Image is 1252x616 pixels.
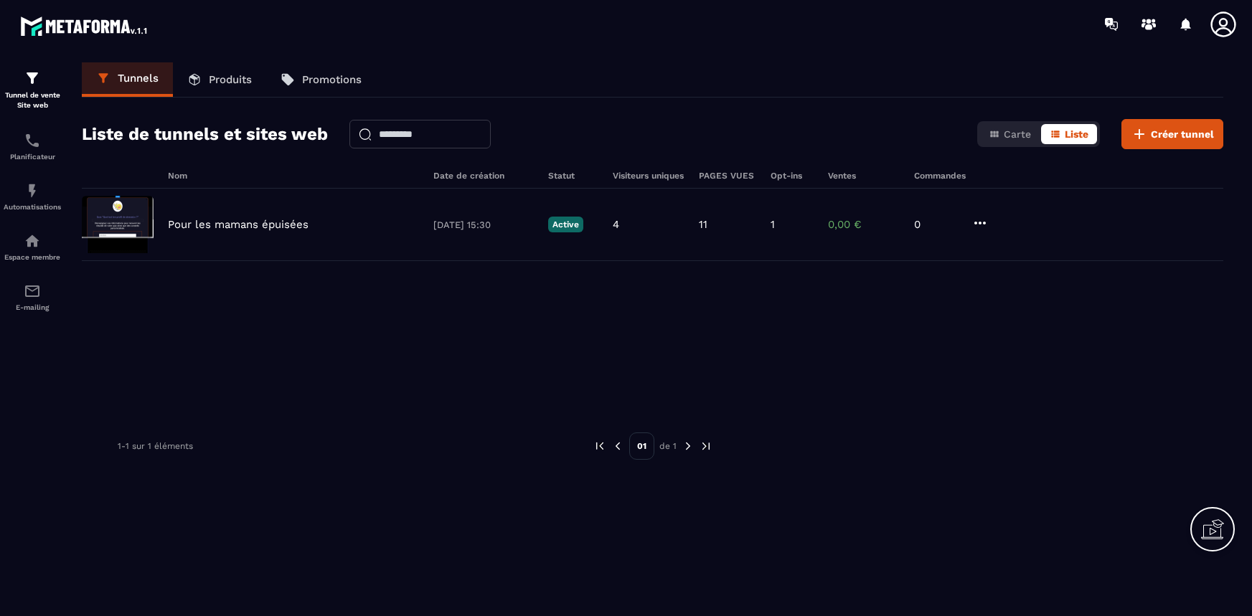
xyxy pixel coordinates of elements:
[828,218,900,231] p: 0,00 €
[914,171,966,181] h6: Commandes
[659,440,677,452] p: de 1
[613,171,684,181] h6: Visiteurs uniques
[548,171,598,181] h6: Statut
[4,121,61,171] a: schedulerschedulerPlanificateur
[266,62,376,97] a: Promotions
[4,153,61,161] p: Planificateur
[611,440,624,452] img: prev
[1121,119,1223,149] button: Créer tunnel
[828,171,900,181] h6: Ventes
[4,253,61,261] p: Espace membre
[4,90,61,110] p: Tunnel de vente Site web
[24,132,41,149] img: scheduler
[433,219,534,230] p: [DATE] 15:30
[1151,127,1214,141] span: Créer tunnel
[682,440,695,452] img: next
[980,124,1040,144] button: Carte
[771,171,814,181] h6: Opt-ins
[1065,128,1088,140] span: Liste
[173,62,266,97] a: Produits
[1004,128,1031,140] span: Carte
[209,73,252,86] p: Produits
[613,218,619,231] p: 4
[4,203,61,211] p: Automatisations
[629,432,654,460] p: 01
[302,73,362,86] p: Promotions
[24,232,41,250] img: automations
[593,440,606,452] img: prev
[700,440,712,452] img: next
[914,218,957,231] p: 0
[771,218,775,231] p: 1
[433,171,534,181] h6: Date de création
[548,217,583,232] p: Active
[4,222,61,272] a: automationsautomationsEspace membre
[82,62,173,97] a: Tunnels
[24,70,41,87] img: formation
[24,283,41,300] img: email
[4,59,61,121] a: formationformationTunnel de vente Site web
[24,182,41,199] img: automations
[168,218,309,231] p: Pour les mamans épuisées
[168,171,419,181] h6: Nom
[1041,124,1097,144] button: Liste
[82,196,154,253] img: image
[4,272,61,322] a: emailemailE-mailing
[20,13,149,39] img: logo
[699,218,707,231] p: 11
[699,171,756,181] h6: PAGES VUES
[4,303,61,311] p: E-mailing
[118,72,159,85] p: Tunnels
[82,120,328,148] h2: Liste de tunnels et sites web
[4,171,61,222] a: automationsautomationsAutomatisations
[118,441,193,451] p: 1-1 sur 1 éléments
